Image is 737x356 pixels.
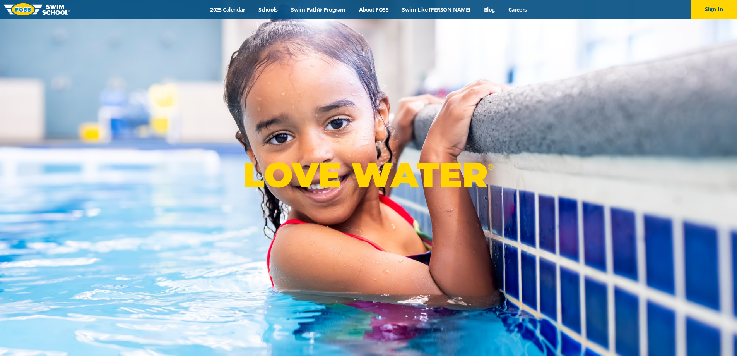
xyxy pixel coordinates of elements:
a: Swim Path® Program [284,6,352,13]
sup: ® [487,162,494,172]
a: About FOSS [352,6,395,13]
a: Swim Like [PERSON_NAME] [395,6,477,13]
a: Schools [252,6,284,13]
p: LOVE WATER [243,154,494,196]
img: FOSS Swim School Logo [4,3,70,15]
a: Careers [501,6,534,13]
a: 2025 Calendar [203,6,252,13]
a: Blog [477,6,501,13]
